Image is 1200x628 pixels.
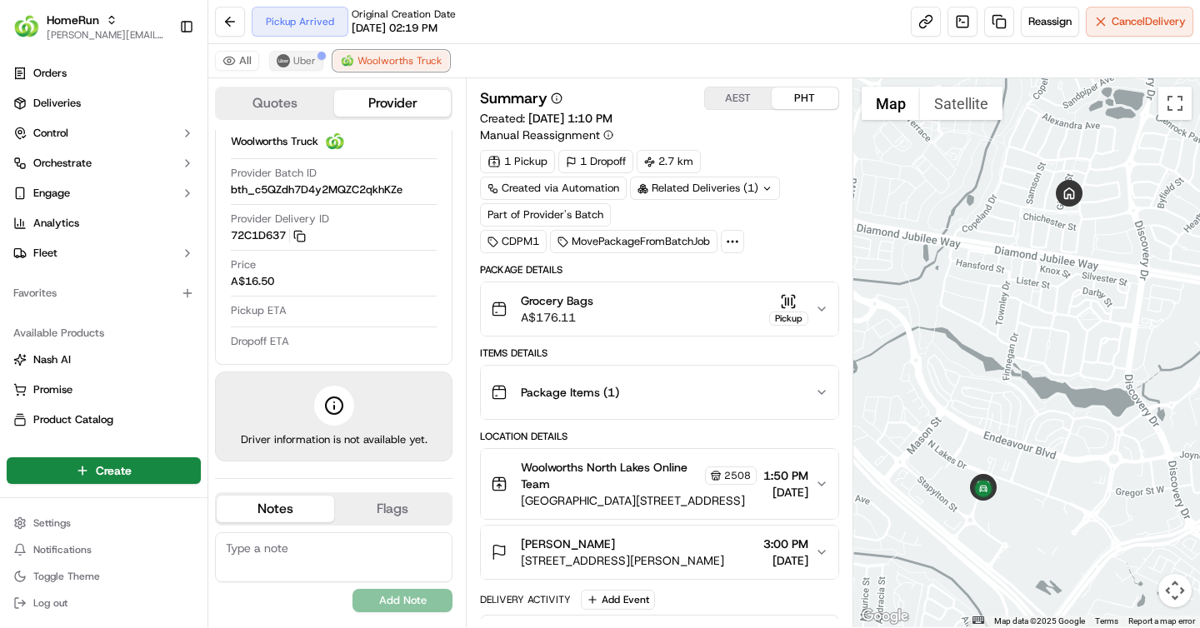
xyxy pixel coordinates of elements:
button: Start new chat [283,164,303,184]
button: Provider [334,90,452,117]
span: Pylon [166,413,202,426]
button: Settings [7,511,201,535]
span: Woolworths Truck [357,54,442,67]
a: Terms (opens in new tab) [1095,616,1118,626]
button: Log out [7,591,201,615]
img: Asif Zaman Khan [17,242,43,269]
span: Nash AI [33,352,71,367]
div: CDPM1 [480,230,547,253]
div: Past conversations [17,217,112,230]
span: Analytics [33,216,79,231]
button: Pickup [769,293,808,326]
button: Control [7,120,201,147]
button: Toggle Theme [7,565,201,588]
span: Provider Batch ID [231,166,317,181]
span: Product Catalog [33,412,113,427]
button: Quotes [217,90,334,117]
button: CancelDelivery [1086,7,1193,37]
button: Uber [269,51,323,71]
a: Analytics [7,210,201,237]
img: 1736555255976-a54dd68f-1ca7-489b-9aae-adbdc363a1c4 [33,259,47,272]
span: Pickup ETA [231,303,287,318]
span: Dropoff ETA [231,334,289,349]
span: Cancel Delivery [1112,14,1186,29]
button: Map camera controls [1158,574,1192,607]
button: Fleet [7,240,201,267]
button: HomeRunHomeRun[PERSON_NAME][EMAIL_ADDRESS][DOMAIN_NAME] [7,7,172,47]
span: [PERSON_NAME] [521,536,615,552]
button: Notes [217,496,334,522]
span: A$16.50 [231,274,274,289]
button: [PERSON_NAME][STREET_ADDRESS][PERSON_NAME]3:00 PM[DATE] [481,526,837,579]
span: A$176.11 [521,309,593,326]
button: Product Catalog [7,406,201,433]
img: 1736555255976-a54dd68f-1ca7-489b-9aae-adbdc363a1c4 [33,304,47,317]
div: MovePackageFromBatchJob [550,230,717,253]
button: Nash AI [7,346,201,373]
button: [PERSON_NAME][EMAIL_ADDRESS][DOMAIN_NAME] [47,28,166,42]
button: 72C1D637 [231,228,306,243]
img: HomeRun [13,13,40,40]
div: Pickup [769,312,808,326]
a: 📗Knowledge Base [10,366,134,396]
div: Favorites [7,280,201,307]
div: 1 Pickup [480,150,555,173]
h3: Summary [480,91,547,106]
span: Original Creation Date [352,7,456,21]
span: Log out [33,596,67,610]
a: Nash AI [13,352,194,367]
span: Grocery Bags [521,292,593,309]
button: Add Event [581,590,655,610]
button: Woolworths North Lakes Online Team2508[GEOGRAPHIC_DATA][STREET_ADDRESS]1:50 PM[DATE] [481,449,837,519]
div: Package Details [480,263,838,277]
a: Powered byPylon [117,412,202,426]
span: [PERSON_NAME] [52,258,135,272]
div: We're available if you need us! [75,176,229,189]
span: bth_c5QZdh7D4y2MQZC2qkhKZe [231,182,402,197]
img: Nash [17,17,50,50]
span: [DATE] [147,258,182,272]
button: All [215,51,259,71]
button: See all [258,213,303,233]
img: ww.png [325,132,345,152]
div: Items Details [480,346,838,360]
span: Notifications [33,543,92,556]
button: Woolworths Truck [333,51,449,71]
span: Toggle Theme [33,570,100,583]
a: Report a map error [1128,616,1195,626]
button: Grocery BagsA$176.11Pickup [481,282,837,336]
img: Jandy Espique [17,287,43,314]
img: ww.png [341,54,354,67]
span: 2508 [724,469,751,482]
input: Got a question? Start typing here... [43,107,300,125]
img: 4281594248423_2fcf9dad9f2a874258b8_72.png [35,159,65,189]
button: Promise [7,376,201,403]
span: Map data ©2025 Google [994,616,1085,626]
button: Show street map [862,87,920,120]
div: 💻 [141,374,154,387]
a: Product Catalog [13,412,194,427]
button: Notifications [7,538,201,561]
span: Fleet [33,246,57,261]
span: [DATE] [763,552,808,569]
a: Created via Automation [480,177,627,200]
img: Google [857,606,912,627]
span: [DATE] [763,484,808,501]
div: Related Deliveries (1) [630,177,780,200]
div: 2.7 km [637,150,701,173]
span: [STREET_ADDRESS][PERSON_NAME] [521,552,724,569]
span: Driver information is not available yet. [241,432,427,447]
button: PHT [772,87,838,109]
span: [DATE] 02:19 PM [352,21,437,36]
a: Promise [13,382,194,397]
span: Uber [293,54,316,67]
span: Orders [33,66,67,81]
a: 💻API Documentation [134,366,274,396]
span: Knowledge Base [33,372,127,389]
div: 📗 [17,374,30,387]
a: Deliveries [7,90,201,117]
span: Promise [33,382,72,397]
span: [DATE] [147,303,182,316]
